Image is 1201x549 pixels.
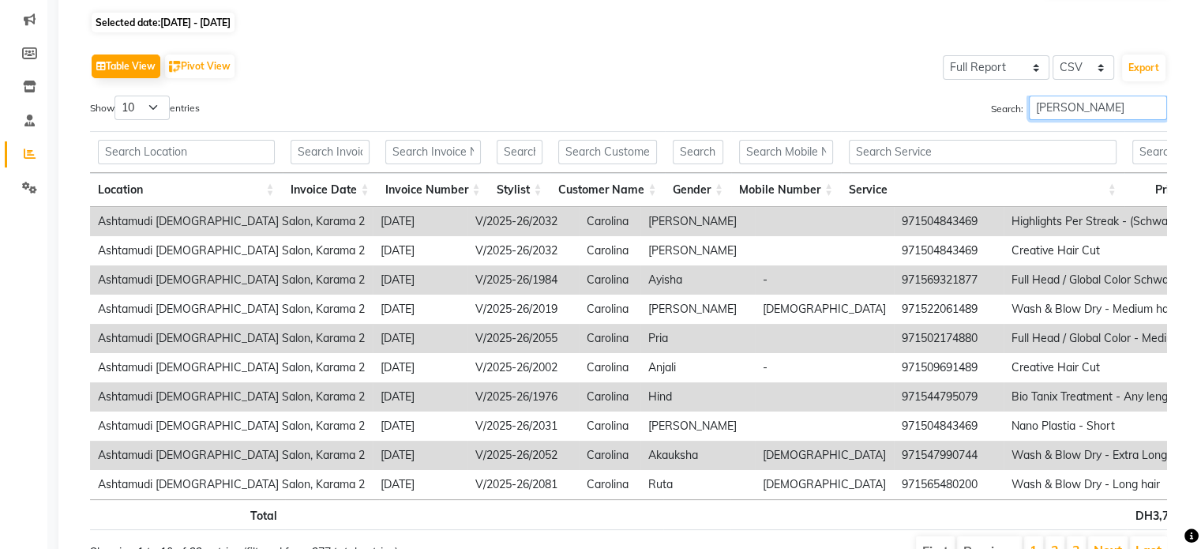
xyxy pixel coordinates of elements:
td: [DATE] [373,382,467,412]
img: pivot.png [169,61,181,73]
td: V/2025-26/2002 [467,353,579,382]
td: V/2025-26/1984 [467,265,579,295]
input: Search Invoice Date [291,140,370,164]
td: Carolina [579,470,640,499]
td: V/2025-26/2032 [467,236,579,265]
td: - [755,265,894,295]
td: Ayisha [640,265,755,295]
td: Carolina [579,207,640,236]
td: [DATE] [373,353,467,382]
th: Stylist: activate to sort column ascending [489,173,550,207]
td: Ashtamudi [DEMOGRAPHIC_DATA] Salon, Karama 2 [90,207,373,236]
th: Location: activate to sort column ascending [90,173,283,207]
td: [PERSON_NAME] [640,236,755,265]
td: Ashtamudi [DEMOGRAPHIC_DATA] Salon, Karama 2 [90,412,373,441]
th: Customer Name: activate to sort column ascending [550,173,665,207]
td: Carolina [579,441,640,470]
input: Search Customer Name [558,140,657,164]
th: Mobile Number: activate to sort column ascending [731,173,841,207]
td: 971504843469 [894,412,1004,441]
td: [DEMOGRAPHIC_DATA] [755,470,894,499]
input: Search Stylist [497,140,542,164]
input: Search: [1029,96,1167,120]
td: V/2025-26/2055 [467,324,579,353]
button: Pivot View [165,55,235,78]
td: 971522061489 [894,295,1004,324]
td: Ruta [640,470,755,499]
td: Ashtamudi [DEMOGRAPHIC_DATA] Salon, Karama 2 [90,382,373,412]
select: Showentries [114,96,170,120]
td: Ashtamudi [DEMOGRAPHIC_DATA] Salon, Karama 2 [90,470,373,499]
td: 971544795079 [894,382,1004,412]
td: [PERSON_NAME] [640,207,755,236]
td: Carolina [579,295,640,324]
td: V/2025-26/2019 [467,295,579,324]
td: Anjali [640,353,755,382]
th: Total [90,499,285,530]
th: Gender: activate to sort column ascending [665,173,731,207]
td: [DATE] [373,295,467,324]
td: Ashtamudi [DEMOGRAPHIC_DATA] Salon, Karama 2 [90,265,373,295]
td: Ashtamudi [DEMOGRAPHIC_DATA] Salon, Karama 2 [90,353,373,382]
td: [DATE] [373,441,467,470]
td: V/2025-26/2031 [467,412,579,441]
td: V/2025-26/2032 [467,207,579,236]
td: [DEMOGRAPHIC_DATA] [755,295,894,324]
input: Search Price [1132,140,1194,164]
td: 971504843469 [894,236,1004,265]
td: Ashtamudi [DEMOGRAPHIC_DATA] Salon, Karama 2 [90,324,373,353]
td: 971504843469 [894,207,1004,236]
td: 971509691489 [894,353,1004,382]
td: Ashtamudi [DEMOGRAPHIC_DATA] Salon, Karama 2 [90,236,373,265]
td: Carolina [579,324,640,353]
th: Service: activate to sort column ascending [841,173,1124,207]
td: Ashtamudi [DEMOGRAPHIC_DATA] Salon, Karama 2 [90,295,373,324]
label: Search: [991,96,1167,120]
label: Show entries [90,96,200,120]
td: Hind [640,382,755,412]
td: Carolina [579,265,640,295]
td: 971547990744 [894,441,1004,470]
th: Invoice Date: activate to sort column ascending [283,173,377,207]
span: Selected date: [92,13,235,32]
td: [PERSON_NAME] [640,412,755,441]
input: Search Mobile Number [739,140,833,164]
td: [PERSON_NAME] [640,295,755,324]
th: Invoice Number: activate to sort column ascending [377,173,489,207]
td: Ashtamudi [DEMOGRAPHIC_DATA] Salon, Karama 2 [90,441,373,470]
input: Search Location [98,140,275,164]
td: Carolina [579,412,640,441]
td: [DEMOGRAPHIC_DATA] [755,441,894,470]
input: Search Gender [673,140,723,164]
td: Carolina [579,236,640,265]
td: [DATE] [373,207,467,236]
td: 971502174880 [894,324,1004,353]
td: 971569321877 [894,265,1004,295]
td: [DATE] [373,470,467,499]
td: [DATE] [373,265,467,295]
td: [DATE] [373,412,467,441]
td: Pria [640,324,755,353]
button: Export [1122,55,1165,81]
button: Table View [92,55,160,78]
td: Carolina [579,382,640,412]
td: V/2025-26/2081 [467,470,579,499]
td: Carolina [579,353,640,382]
input: Search Service [849,140,1117,164]
td: V/2025-26/1976 [467,382,579,412]
td: Akauksha [640,441,755,470]
td: - [755,353,894,382]
td: V/2025-26/2052 [467,441,579,470]
td: 971565480200 [894,470,1004,499]
span: [DATE] - [DATE] [160,17,231,28]
input: Search Invoice Number [385,140,481,164]
td: [DATE] [373,236,467,265]
td: [DATE] [373,324,467,353]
